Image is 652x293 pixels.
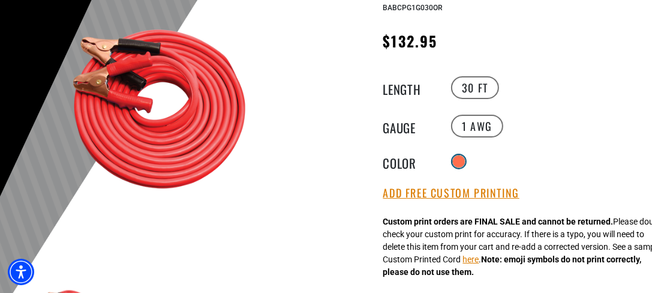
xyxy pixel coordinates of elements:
[383,4,443,12] span: BABCPG1G030OR
[451,76,499,99] label: 30 FT
[463,253,479,266] button: here
[383,80,443,95] legend: Length
[383,255,642,277] strong: Note: emoji symbols do not print correctly, please do not use them.
[451,115,503,137] label: 1 AWG
[383,217,614,226] strong: Custom print orders are FINAL SALE and cannot be returned.
[383,187,519,200] button: Add Free Custom Printing
[383,154,443,169] legend: Color
[383,30,438,52] span: $132.95
[383,118,443,134] legend: Gauge
[8,259,34,285] div: Accessibility Menu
